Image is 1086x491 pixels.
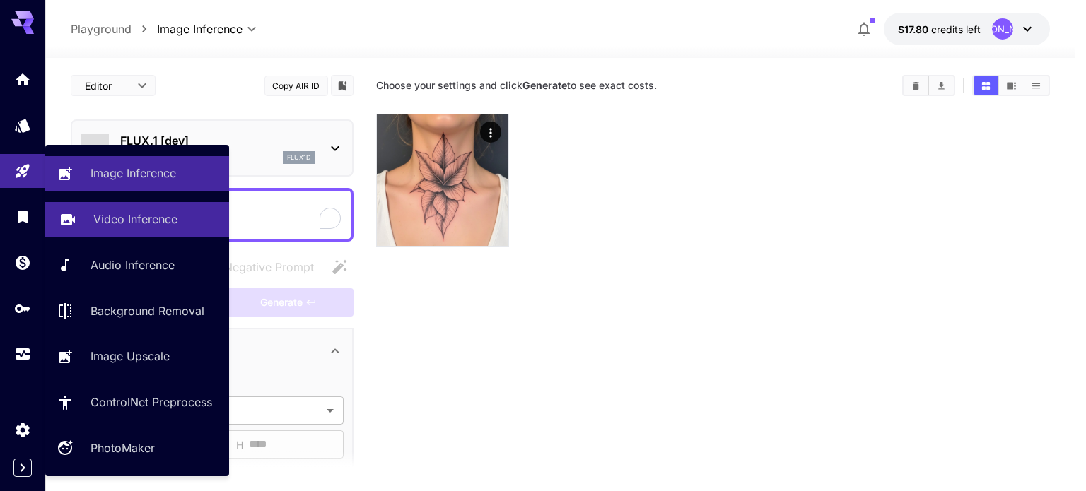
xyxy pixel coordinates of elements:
[931,23,981,35] span: credits left
[929,76,954,95] button: Download All
[14,208,31,225] div: Library
[120,132,315,149] p: FLUX.1 [dev]
[884,13,1050,45] button: $17.80215
[45,248,229,283] a: Audio Inference
[45,385,229,420] a: ControlNet Preprocess
[14,345,31,363] div: Usage
[157,20,243,37] span: Image Inference
[71,20,157,37] nav: breadcrumb
[90,439,155,456] p: PhotoMaker
[90,302,204,319] p: Background Removal
[287,153,311,162] p: flux1d
[336,77,349,94] button: Add to library
[898,22,981,37] div: $17.80215
[904,76,928,95] button: Clear All
[14,254,31,271] div: Wallet
[85,78,129,93] span: Editor
[898,23,931,35] span: $17.80
[974,76,998,95] button: Show media in grid view
[196,258,325,276] span: Negative prompts are not compatible with the selected model.
[480,122,501,143] div: Actions
[45,431,229,466] a: PhotoMaker
[376,79,657,91] span: Choose your settings and click to see exact costs.
[236,437,243,453] span: H
[224,259,314,276] span: Negative Prompt
[45,293,229,328] a: Background Removal
[377,114,508,246] img: Z
[992,18,1013,40] div: [PERSON_NAME]
[90,256,175,273] p: Audio Inference
[14,300,31,317] div: API Keys
[90,394,212,410] p: ControlNet Preprocess
[522,79,567,91] b: Generate
[14,421,31,439] div: Settings
[13,459,32,477] button: Expand sidebar
[264,76,328,96] button: Copy AIR ID
[14,162,31,180] div: Playground
[972,75,1050,96] div: Show media in grid viewShow media in video viewShow media in list view
[90,165,176,182] p: Image Inference
[71,20,132,37] p: Playground
[1024,76,1049,95] button: Show media in list view
[90,348,170,365] p: Image Upscale
[902,75,955,96] div: Clear AllDownload All
[45,156,229,191] a: Image Inference
[999,76,1024,95] button: Show media in video view
[93,211,177,227] p: Video Inference
[14,117,31,134] div: Models
[14,71,31,88] div: Home
[45,202,229,237] a: Video Inference
[45,339,229,374] a: Image Upscale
